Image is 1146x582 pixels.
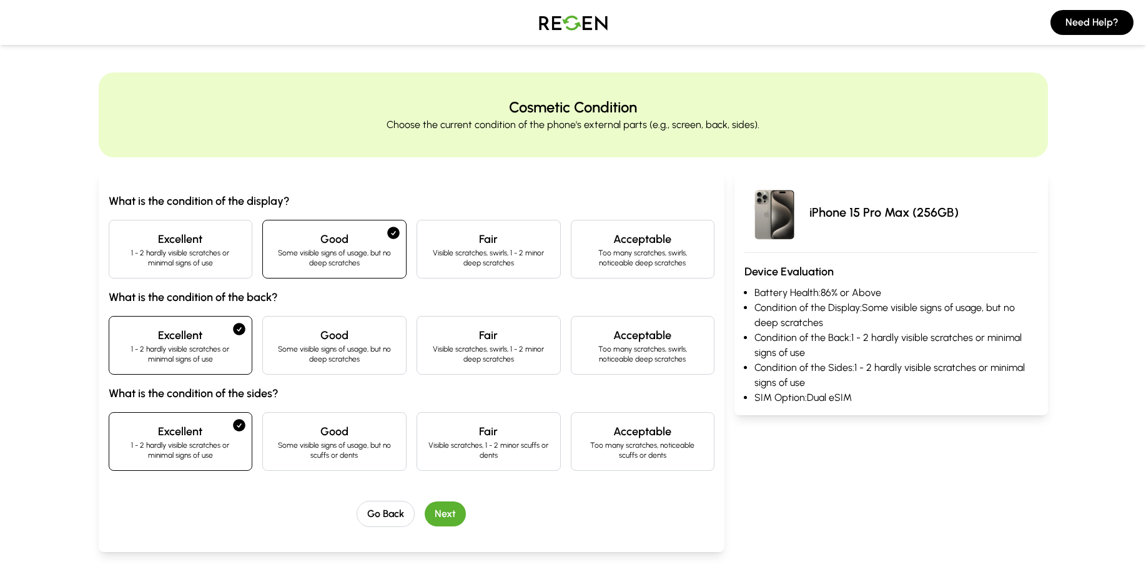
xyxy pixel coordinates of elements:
[1050,10,1134,35] button: Need Help?
[581,327,704,344] h4: Acceptable
[273,248,396,268] p: Some visible signs of usage, but no deep scratches
[744,182,804,242] img: iPhone 15 Pro Max
[427,344,550,364] p: Visible scratches, swirls, 1 - 2 minor deep scratches
[427,248,550,268] p: Visible scratches, swirls, 1 - 2 minor deep scratches
[581,248,704,268] p: Too many scratches, swirls, noticeable deep scratches
[109,289,715,306] h3: What is the condition of the back?
[427,423,550,440] h4: Fair
[119,423,242,440] h4: Excellent
[357,501,415,527] button: Go Back
[754,390,1037,405] li: SIM Option: Dual eSIM
[530,5,617,40] img: Logo
[427,440,550,460] p: Visible scratches, 1 - 2 minor scuffs or dents
[427,230,550,248] h4: Fair
[119,248,242,268] p: 1 - 2 hardly visible scratches or minimal signs of use
[273,344,396,364] p: Some visible signs of usage, but no deep scratches
[754,300,1037,330] li: Condition of the Display: Some visible signs of usage, but no deep scratches
[581,423,704,440] h4: Acceptable
[427,327,550,344] h4: Fair
[119,327,242,344] h4: Excellent
[754,285,1037,300] li: Battery Health: 86% or Above
[119,344,242,364] p: 1 - 2 hardly visible scratches or minimal signs of use
[273,230,396,248] h4: Good
[273,423,396,440] h4: Good
[581,344,704,364] p: Too many scratches, swirls, noticeable deep scratches
[387,117,759,132] p: Choose the current condition of the phone's external parts (e.g., screen, back, sides).
[273,327,396,344] h4: Good
[119,230,242,248] h4: Excellent
[581,230,704,248] h4: Acceptable
[754,360,1037,390] li: Condition of the Sides: 1 - 2 hardly visible scratches or minimal signs of use
[109,192,715,210] h3: What is the condition of the display?
[744,263,1037,280] h3: Device Evaluation
[119,440,242,460] p: 1 - 2 hardly visible scratches or minimal signs of use
[109,385,715,402] h3: What is the condition of the sides?
[581,440,704,460] p: Too many scratches, noticeable scuffs or dents
[754,330,1037,360] li: Condition of the Back: 1 - 2 hardly visible scratches or minimal signs of use
[809,204,959,221] p: iPhone 15 Pro Max (256GB)
[509,97,637,117] h2: Cosmetic Condition
[273,440,396,460] p: Some visible signs of usage, but no scuffs or dents
[425,501,466,526] button: Next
